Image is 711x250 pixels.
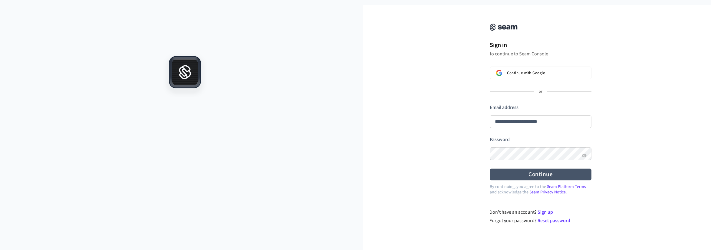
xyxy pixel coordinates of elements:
[529,189,566,195] a: Seam Privacy Notice
[489,217,591,224] div: Forgot your password?
[490,41,591,50] h1: Sign in
[507,71,545,75] span: Continue with Google
[538,217,570,224] a: Reset password
[496,70,502,76] img: Sign in with Google
[490,67,591,79] button: Sign in with GoogleContinue with Google
[539,89,542,94] p: or
[490,136,510,143] label: Password
[490,184,591,195] p: By continuing, you agree to the and acknowledge the .
[490,169,591,180] button: Continue
[490,24,518,31] img: Seam Console
[581,152,588,159] button: Show password
[490,51,591,57] p: to continue to Seam Console
[547,184,586,190] a: Seam Platform Terms
[538,209,553,215] a: Sign up
[490,104,518,111] label: Email address
[489,209,591,216] div: Don't have an account?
